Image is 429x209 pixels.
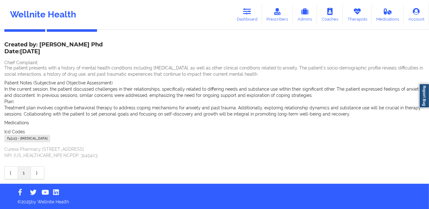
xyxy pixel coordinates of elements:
[4,120,29,125] span: Medications
[4,48,103,56] p: Date: [DATE]
[262,4,293,25] a: Prescribers
[4,80,114,85] span: Patient Notes (Subjective and Objective Assessment):
[4,65,425,77] p: The patient presents with a history of mental health conditions including [MEDICAL_DATA], as well...
[4,105,425,117] p: Treatment plan involves cognitive behavioral therapy to address coping mechanisms for anxiety and...
[4,146,425,159] p: Curexa Pharmacy [STREET_ADDRESS] NPI: [US_HEALTHCARE_NPI] NCPDP: 3145403
[4,41,103,56] div: Created by: [PERSON_NAME] Phd
[4,60,38,65] span: Chief Complaint:
[404,4,429,25] a: Account
[317,4,343,25] a: Coaches
[13,194,416,205] p: © 2025 by Wellnite Health
[5,167,18,179] a: Previous item
[343,4,372,25] a: Therapists
[4,166,44,179] div: Pagination Navigation
[4,129,25,134] span: Icd Codes
[293,4,317,25] a: Admins
[4,99,14,104] span: Plan:
[4,86,425,98] p: In the current session, the patient discussed challenges in their relationships, specifically rel...
[31,167,44,179] a: Next item
[18,167,31,179] a: 1
[419,83,429,108] a: Report Bug
[4,135,50,142] div: F43.23 - [MEDICAL_DATA]
[232,4,262,25] a: Dashboard
[372,4,404,25] a: Medications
